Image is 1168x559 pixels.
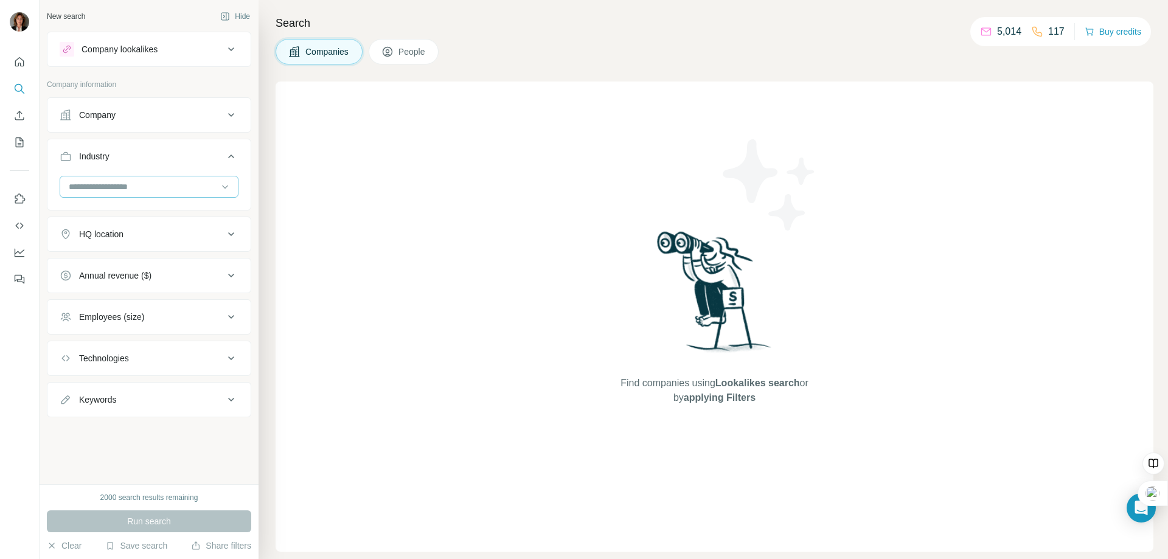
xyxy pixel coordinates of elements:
p: 117 [1048,24,1065,39]
span: People [398,46,426,58]
span: Lookalikes search [715,378,800,388]
button: Save search [105,540,167,552]
button: Clear [47,540,82,552]
button: Enrich CSV [10,105,29,127]
div: Industry [79,150,109,162]
button: Company [47,100,251,130]
div: Keywords [79,394,116,406]
div: New search [47,11,85,22]
button: Dashboard [10,241,29,263]
span: applying Filters [684,392,756,403]
span: Find companies using or by [617,376,812,405]
button: HQ location [47,220,251,249]
p: 5,014 [997,24,1021,39]
h4: Search [276,15,1153,32]
img: Surfe Illustration - Stars [715,130,824,240]
div: 2000 search results remaining [100,492,198,503]
img: Avatar [10,12,29,32]
div: Annual revenue ($) [79,269,151,282]
div: Company lookalikes [82,43,158,55]
button: Employees (size) [47,302,251,332]
img: Surfe Illustration - Woman searching with binoculars [652,228,778,364]
span: Companies [305,46,350,58]
button: Share filters [191,540,251,552]
div: Open Intercom Messenger [1127,493,1156,523]
button: Feedback [10,268,29,290]
button: Search [10,78,29,100]
button: Buy credits [1085,23,1141,40]
button: Use Surfe API [10,215,29,237]
button: Use Surfe on LinkedIn [10,188,29,210]
button: Quick start [10,51,29,73]
button: Hide [212,7,259,26]
div: Technologies [79,352,129,364]
button: Industry [47,142,251,176]
div: HQ location [79,228,123,240]
div: Company [79,109,116,121]
button: Keywords [47,385,251,414]
button: Company lookalikes [47,35,251,64]
div: Employees (size) [79,311,144,323]
button: Annual revenue ($) [47,261,251,290]
p: Company information [47,79,251,90]
button: My lists [10,131,29,153]
button: Technologies [47,344,251,373]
